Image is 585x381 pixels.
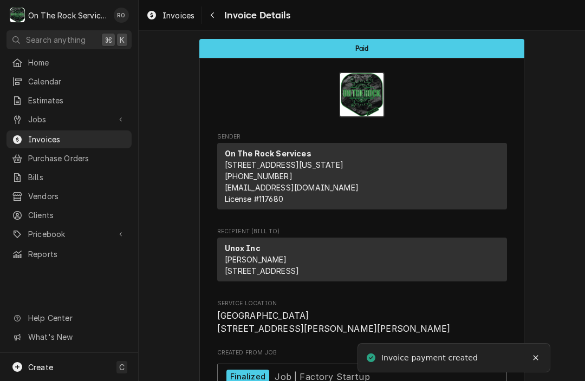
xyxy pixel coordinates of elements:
span: Create [28,363,53,372]
a: Invoices [6,130,132,148]
button: Navigate back [204,6,221,24]
span: Service Location [217,299,507,308]
div: Recipient (Bill To) [217,238,507,281]
strong: Unox Inc [225,244,261,253]
span: Pricebook [28,228,110,240]
div: Service Location [217,299,507,336]
a: Purchase Orders [6,149,132,167]
span: Invoices [28,134,126,145]
span: Search anything [26,34,86,45]
a: Bills [6,168,132,186]
span: Purchase Orders [28,153,126,164]
a: Home [6,54,132,71]
div: Sender [217,143,507,214]
span: Created From Job [217,349,507,357]
a: Clients [6,206,132,224]
span: C [119,362,125,373]
a: Calendar [6,73,132,90]
span: Estimates [28,95,126,106]
div: Recipient (Bill To) [217,238,507,286]
span: Sender [217,133,507,141]
div: O [10,8,25,23]
div: RO [114,8,129,23]
span: Invoice Details [221,8,290,23]
span: Jobs [28,114,110,125]
a: Invoices [142,6,199,24]
span: Paid [355,45,369,52]
a: Reports [6,245,132,263]
span: Calendar [28,76,126,87]
a: Go to Jobs [6,110,132,128]
span: Vendors [28,190,126,202]
span: What's New [28,331,125,343]
span: License # 117680 [225,194,283,203]
img: Logo [339,72,385,117]
div: Invoice payment created [381,352,480,364]
button: Search anything⌘K [6,30,132,49]
div: Invoice Sender [217,133,507,214]
div: On The Rock Services [28,10,108,21]
span: [PERSON_NAME] [STREET_ADDRESS] [225,255,300,275]
span: K [120,34,125,45]
a: [EMAIL_ADDRESS][DOMAIN_NAME] [225,183,359,192]
span: Home [28,57,126,68]
span: Recipient (Bill To) [217,227,507,236]
span: Reports [28,248,126,260]
span: [GEOGRAPHIC_DATA] [STREET_ADDRESS][PERSON_NAME][PERSON_NAME] [217,311,451,334]
div: Status [199,39,524,58]
span: Bills [28,172,126,183]
span: [STREET_ADDRESS][US_STATE] [225,160,344,169]
div: Rich Ortega's Avatar [114,8,129,23]
span: Invoices [162,10,194,21]
div: On The Rock Services's Avatar [10,8,25,23]
a: Go to Help Center [6,309,132,327]
div: Sender [217,143,507,209]
a: Go to Pricebook [6,225,132,243]
span: Clients [28,209,126,221]
strong: On The Rock Services [225,149,311,158]
a: [PHONE_NUMBER] [225,172,292,181]
span: Help Center [28,312,125,324]
a: Vendors [6,187,132,205]
div: Invoice Recipient [217,227,507,286]
a: Go to What's New [6,328,132,346]
a: Estimates [6,91,132,109]
span: Service Location [217,310,507,335]
span: ⌘ [105,34,112,45]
